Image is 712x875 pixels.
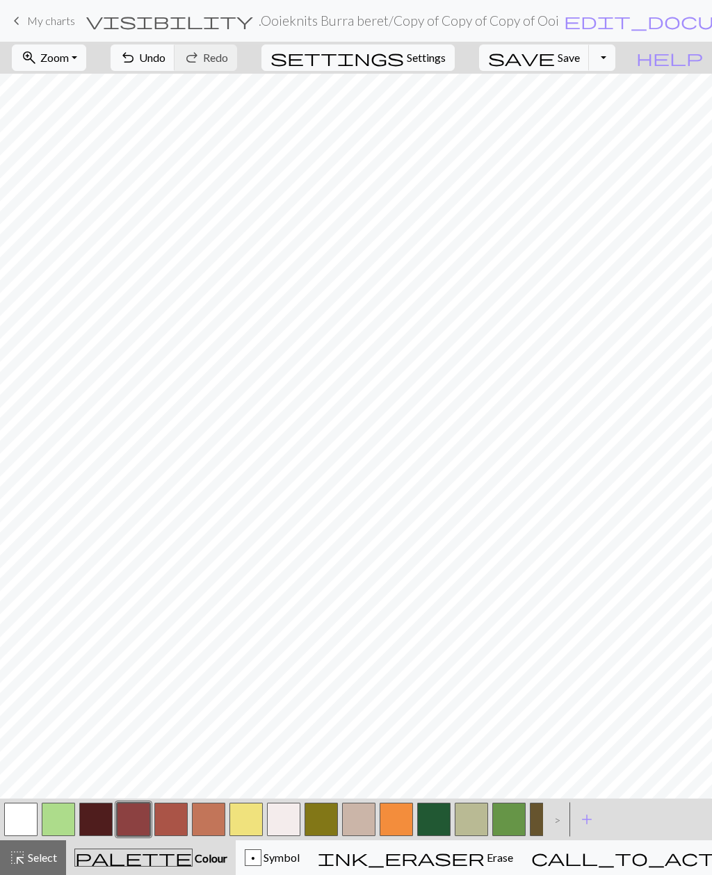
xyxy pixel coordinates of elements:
span: visibility [86,11,253,31]
span: Colour [193,851,227,865]
span: Settings [407,49,446,66]
button: p Symbol [236,840,309,875]
span: keyboard_arrow_left [8,11,25,31]
span: My charts [27,14,75,27]
span: Save [558,51,580,64]
span: help [636,48,703,67]
span: palette [75,848,192,867]
button: Erase [309,840,522,875]
span: add [578,810,595,829]
button: Zoom [12,44,86,71]
div: > [543,801,565,838]
button: Colour [66,840,236,875]
span: Symbol [261,851,300,864]
i: Settings [270,49,404,66]
span: settings [270,48,404,67]
h2: .Ooieknits Burra beret / Copy of Copy of Copy of Ooieknits Burra Beret crown [259,13,558,28]
button: Save [479,44,590,71]
span: ink_eraser [318,848,485,867]
span: zoom_in [21,48,38,67]
button: SettingsSettings [261,44,455,71]
button: Undo [111,44,175,71]
span: Select [26,851,57,864]
div: p [245,850,261,867]
span: save [488,48,555,67]
span: Erase [485,851,513,864]
span: Zoom [40,51,69,64]
a: My charts [8,9,75,33]
span: highlight_alt [9,848,26,867]
span: undo [120,48,136,67]
span: Undo [139,51,165,64]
